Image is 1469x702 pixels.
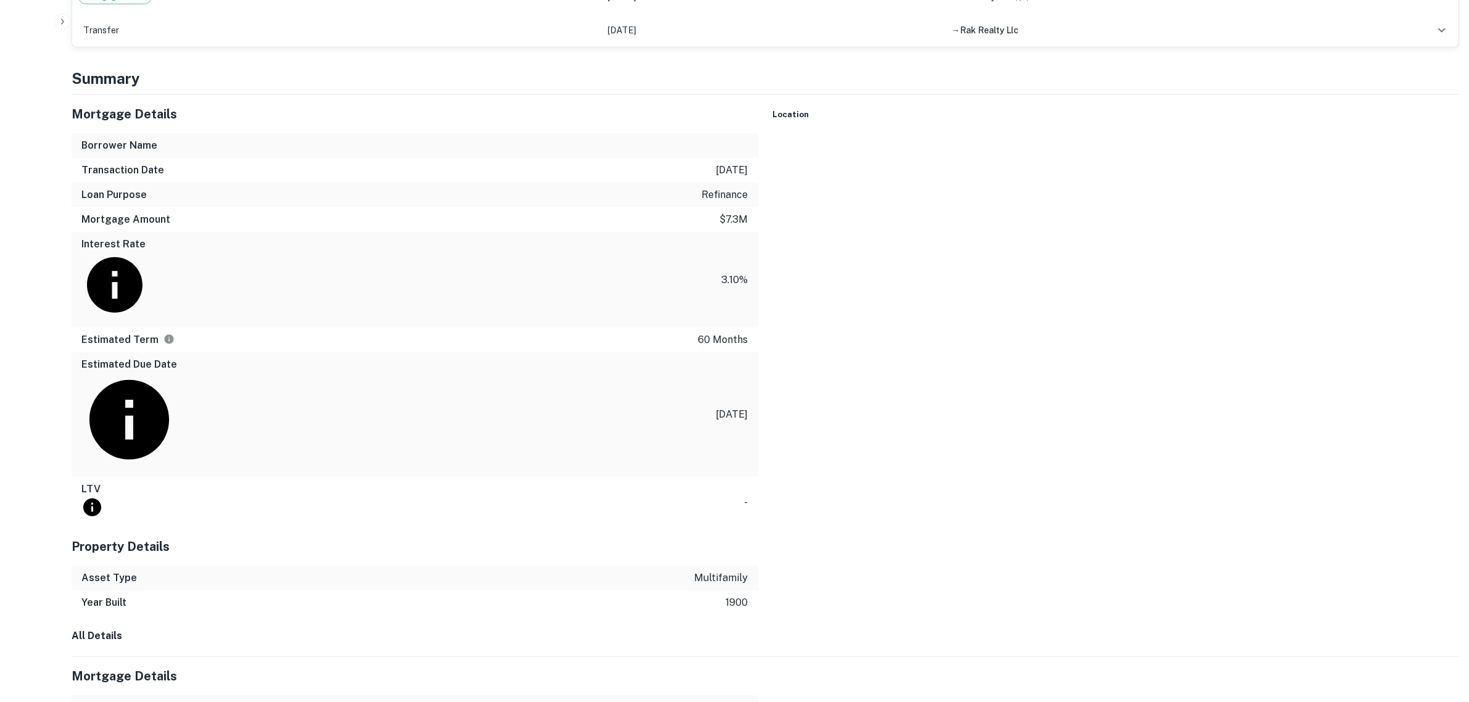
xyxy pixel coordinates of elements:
p: - [745,495,748,510]
h4: All Details [72,629,1459,643]
button: expand row [1431,20,1452,41]
td: [DATE] [602,14,945,47]
h6: Mortgage Amount [81,212,170,227]
h5: Location [773,109,1460,121]
svg: LTVs displayed on the website are for informational purposes only and may be reported incorrectly... [81,497,103,518]
p: 3.10% [722,273,748,287]
h6: Loan Purpose [81,188,147,202]
h6: Year Built [81,595,126,610]
h6: Estimated Term [81,332,175,347]
span: rak realty llc [960,25,1019,35]
svg: The interest rates displayed on the website are for informational purposes only and may be report... [81,252,148,318]
span: Transfer [78,25,124,35]
h5: Mortgage Details [72,667,758,685]
h4: Summary [72,67,1459,89]
p: $7.3m [720,212,748,227]
h6: Estimated Due Date [81,357,177,472]
p: multifamily [695,571,748,585]
p: refinance [702,188,748,202]
div: → [951,23,1328,37]
p: [DATE] [716,407,748,422]
svg: Estimate is based on a standard schedule for this type of loan. [81,372,177,468]
h5: Property Details [72,537,758,556]
h6: Borrower Name [81,138,157,153]
p: [DATE] [716,163,748,178]
p: 1900 [726,595,748,610]
h6: Transaction Date [81,163,164,178]
h6: Interest Rate [81,237,148,323]
h6: LTV [81,482,103,522]
h5: Mortgage Details [72,105,758,123]
p: 60 months [698,332,748,347]
svg: Term is based on a standard schedule for this type of loan. [163,334,175,345]
iframe: Chat Widget [1407,603,1469,663]
h6: Asset Type [81,571,137,585]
